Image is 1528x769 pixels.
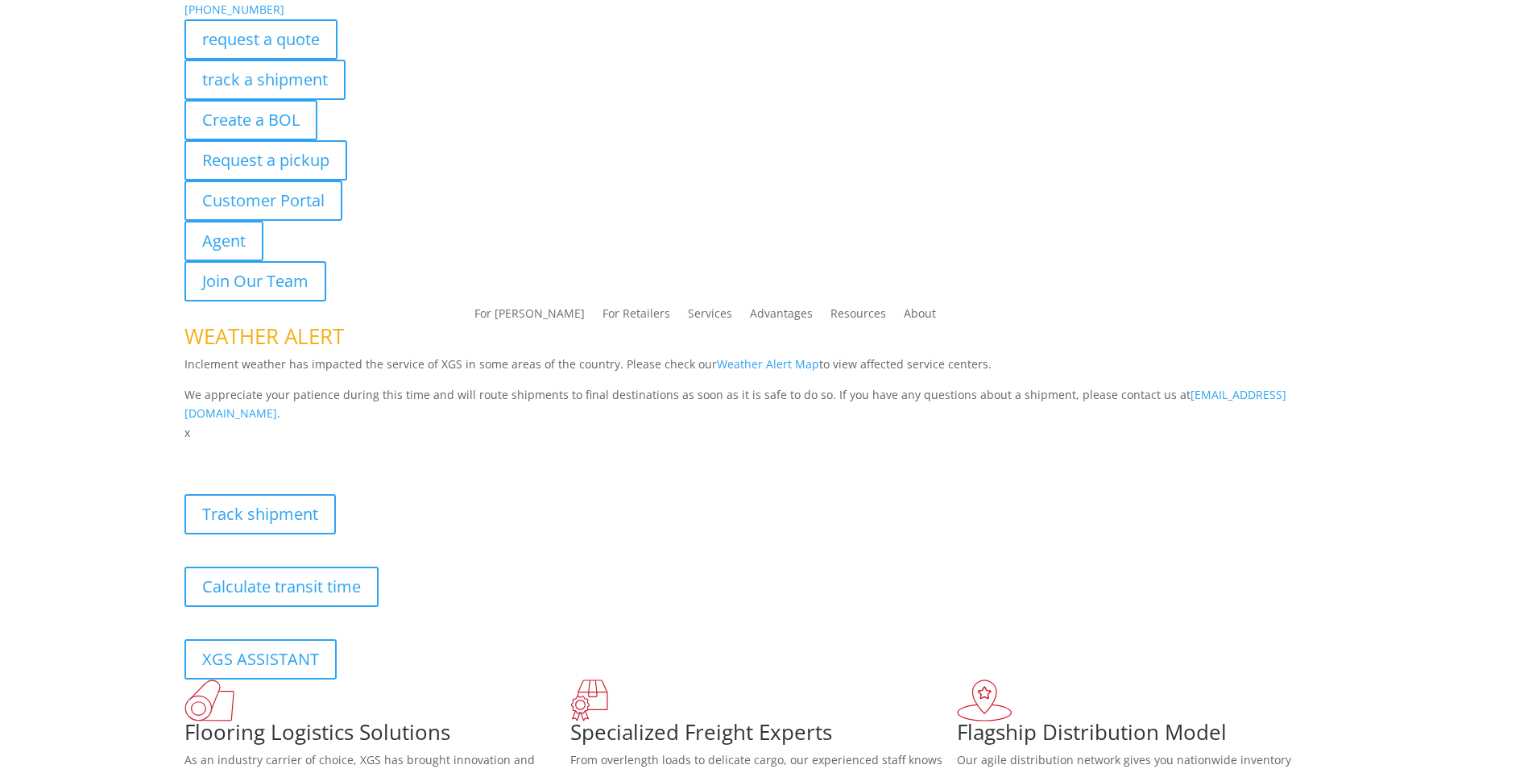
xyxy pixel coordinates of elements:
h1: Specialized Freight Experts [570,721,957,750]
a: Services [688,308,732,326]
img: xgs-icon-focused-on-flooring-red [570,680,608,721]
a: Request a pickup [184,140,347,181]
h1: Flagship Distribution Model [957,721,1344,750]
a: Resources [830,308,886,326]
a: Advantages [750,308,813,326]
a: Customer Portal [184,181,342,221]
h1: Flooring Logistics Solutions [184,721,571,750]
a: Agent [184,221,263,261]
a: track a shipment [184,60,346,100]
a: For Retailers [603,308,670,326]
p: x [184,423,1344,443]
span: WEATHER ALERT [184,322,344,351]
p: We appreciate your patience during this time and will route shipments to final destinations as so... [184,385,1344,424]
a: Create a BOL [184,100,317,140]
p: Inclement weather has impacted the service of XGS in some areas of the country. Please check our ... [184,355,1344,385]
a: Track shipment [184,494,336,534]
img: xgs-icon-total-supply-chain-intelligence-red [184,680,234,721]
a: About [904,308,936,326]
a: request a quote [184,19,337,60]
a: Calculate transit time [184,567,379,607]
a: XGS ASSISTANT [184,639,337,680]
a: [PHONE_NUMBER] [184,2,284,17]
img: xgs-icon-flagship-distribution-model-red [957,680,1012,721]
b: Visibility, transparency, and control for your entire supply chain. [184,445,544,460]
a: For [PERSON_NAME] [474,308,585,326]
a: Join Our Team [184,261,326,301]
a: Weather Alert Map [717,356,819,372]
